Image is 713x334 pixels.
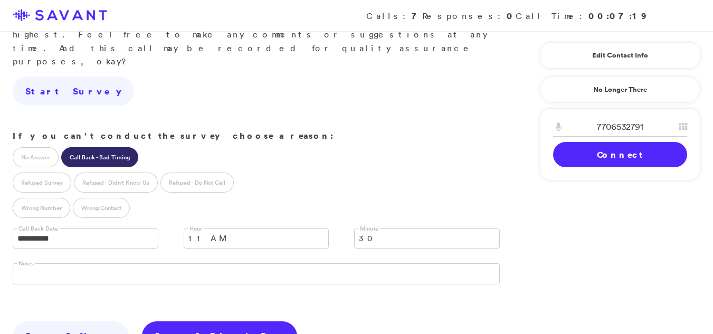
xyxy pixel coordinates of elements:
[17,260,35,268] label: Notes
[13,147,59,167] label: No Answer
[553,142,687,167] a: Connect
[588,10,648,22] strong: 00:07:19
[160,173,234,193] label: Refused - Do Not Call
[359,229,481,248] span: 30
[13,77,134,106] a: Start Survey
[13,130,334,141] strong: If you can't conduct the survey choose a reason:
[540,77,700,103] a: No Longer There
[73,198,130,218] label: Wrong Contact
[188,229,311,248] span: 11 AM
[358,225,380,233] label: Minute
[17,225,60,233] label: Call Back Date
[74,173,158,193] label: Refused - Didn't Know Us
[188,225,204,233] label: Hour
[61,147,138,167] label: Call Back - Bad Timing
[553,47,687,64] a: Edit Contact Info
[507,10,516,22] strong: 0
[412,10,422,22] strong: 7
[13,198,70,218] label: Wrong Number
[13,173,71,193] label: Refused Survey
